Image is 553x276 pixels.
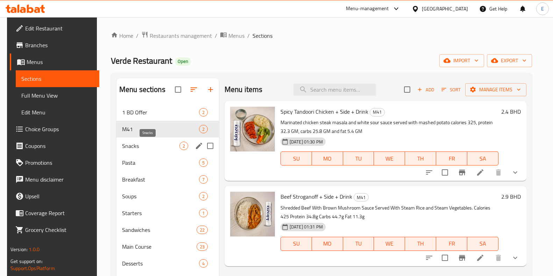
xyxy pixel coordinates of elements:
div: Starters1 [116,205,219,221]
span: import [445,56,478,65]
div: items [199,158,208,167]
span: Open [175,58,191,64]
button: MO [312,151,343,165]
img: Spicy Tandoori Chicken + Side + Drink [230,107,275,151]
span: Coverage Report [25,209,94,217]
div: Pasta5 [116,154,219,171]
span: Upsell [25,192,94,200]
span: Soups [122,192,199,200]
span: Verde Restaurant [111,53,172,69]
div: Soups2 [116,188,219,205]
span: 2 [199,193,207,200]
span: SU [284,154,309,164]
span: Select to update [438,165,452,180]
span: SU [284,239,309,249]
span: Add [416,86,435,94]
a: Coupons [10,137,99,154]
button: delete [490,249,507,266]
span: Spicy Tandoori Chicken + Side + Drink [281,106,368,117]
span: FR [439,154,465,164]
button: show more [507,164,524,181]
svg: Show Choices [511,254,519,262]
div: Desserts4 [116,255,219,272]
button: SU [281,237,312,251]
button: Sort [440,84,462,95]
div: Open [175,57,191,66]
a: Edit Menu [16,104,99,121]
div: Breakfast [122,175,199,184]
button: FR [436,237,467,251]
div: M41 [370,108,385,116]
h6: 2.9 BHD [501,192,521,201]
button: Branch-specific-item [454,249,470,266]
a: Full Menu View [16,87,99,104]
a: Menus [220,31,244,40]
span: Full Menu View [21,91,94,100]
span: WE [377,239,402,249]
a: Menu disclaimer [10,171,99,188]
p: Marinated chicken steak masala and white sour sauce served with mashed potato calories 325, prote... [281,118,498,136]
div: items [197,242,208,251]
button: TH [405,237,436,251]
div: items [199,259,208,268]
span: WE [377,154,402,164]
span: 23 [197,243,207,250]
button: sort-choices [421,249,438,266]
div: Snacks2edit [116,137,219,154]
span: Starters [122,209,199,217]
button: SA [467,151,498,165]
button: Add [414,84,437,95]
button: show more [507,249,524,266]
span: Select to update [438,250,452,265]
a: Edit menu item [476,254,484,262]
li: / [215,31,217,40]
span: TH [408,154,433,164]
span: Menus [228,31,244,40]
button: export [487,54,532,67]
svg: Show Choices [511,168,519,177]
button: WE [374,151,405,165]
span: 1 BD Offer [122,108,199,116]
button: delete [490,164,507,181]
div: Main Course23 [116,238,219,255]
span: TU [346,154,371,164]
span: Promotions [25,158,94,167]
a: Coverage Report [10,205,99,221]
span: 2 [199,109,207,116]
span: Coupons [25,142,94,150]
span: Sort sections [185,81,202,98]
div: items [199,209,208,217]
span: M41 [122,125,199,133]
button: Branch-specific-item [454,164,470,181]
span: 1 [199,210,207,217]
a: Support.OpsPlatform [10,264,55,273]
span: Sections [253,31,272,40]
div: 1 BD Offer2 [116,104,219,121]
span: Main Course [122,242,197,251]
div: M41 [354,193,369,201]
img: Beef Stroganoff + Side + Drink [230,192,275,236]
span: Manage items [471,85,521,94]
span: Pasta [122,158,199,167]
span: Restaurants management [150,31,212,40]
a: Branches [10,37,99,54]
span: Version: [10,245,28,254]
span: 4 [199,260,207,267]
a: Edit menu item [476,168,484,177]
nav: breadcrumb [111,31,532,40]
span: SA [470,239,496,249]
span: Sandwiches [122,226,197,234]
div: items [199,108,208,116]
span: [DATE] 01:31 PM [287,224,326,230]
span: Select all sections [171,82,185,97]
span: TU [346,239,371,249]
span: Snacks [122,142,179,150]
div: items [199,125,208,133]
button: SU [281,151,312,165]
